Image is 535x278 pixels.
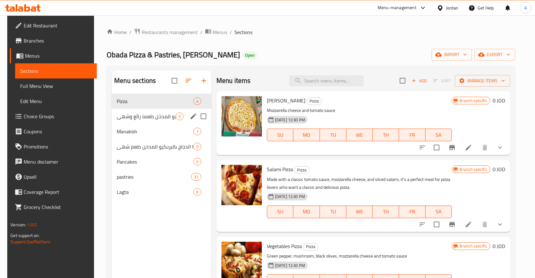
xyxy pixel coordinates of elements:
[496,221,504,228] svg: Show Choices
[457,98,490,104] span: Branch specific
[295,166,309,174] span: Pizza
[27,221,37,229] span: 1.0.0
[193,143,201,150] div: items
[117,97,193,105] div: Pizza
[455,75,510,87] button: Manage items
[114,76,156,85] h2: Menu sections
[270,207,291,216] span: SU
[193,97,201,105] div: items
[112,184,211,200] div: Lagta0
[415,140,430,155] button: sort-choices
[200,28,203,36] li: /
[409,76,429,86] span: Add item
[493,242,505,251] h6: 0 JOD
[10,139,97,154] a: Promotions
[196,73,211,88] button: Add section
[117,128,193,135] span: Manakish
[117,143,193,150] span: بيتزا الدجاج بالبربكيو المدخن طعم شهي
[24,173,91,181] span: Upsell
[112,154,211,169] div: Pancakes0
[189,112,198,121] button: edit
[112,169,211,184] div: pastries31
[10,231,39,240] span: Get support on:
[375,130,397,140] span: TH
[430,218,443,231] span: Select to update
[273,194,308,200] span: [DATE] 12:30 PM
[270,130,291,140] span: SU
[320,206,346,218] button: TU
[402,130,423,140] span: FR
[493,96,505,105] h6: 0 JOD
[396,74,409,87] span: Select section
[349,130,370,140] span: WE
[273,263,308,269] span: [DATE] 12:30 PM
[399,206,426,218] button: FR
[426,206,452,218] button: SA
[243,53,257,58] span: Open
[349,207,370,216] span: WE
[176,113,184,120] div: items
[10,169,97,184] a: Upsell
[465,221,472,228] a: Edit menu item
[117,188,193,196] span: Lagta
[267,206,294,218] button: SU
[129,28,132,36] li: /
[10,238,50,246] a: Support.OpsPlatform
[194,159,201,165] span: 0
[346,206,373,218] button: WE
[267,241,302,251] span: Vegetables Pizza
[322,207,344,216] span: TU
[293,206,320,218] button: MO
[479,51,510,59] span: export
[474,49,515,61] button: export
[373,206,399,218] button: TH
[112,139,211,154] div: بيتزا الدجاج بالبربكيو المدخن طعم شهي0
[415,217,430,232] button: sort-choices
[320,129,346,141] button: TU
[267,252,452,260] p: Green pepper, mushroom, black olives, mozzarella cheese and tomato sauce
[402,207,423,216] span: FR
[221,165,262,205] img: Salami Pizza
[10,109,97,124] a: Choice Groups
[191,173,201,181] div: items
[194,144,201,150] span: 0
[15,63,97,78] a: Sections
[492,140,508,155] button: show more
[107,48,240,62] span: Obada Pizza & Pastries, [PERSON_NAME]
[24,128,91,135] span: Coupons
[303,243,318,251] div: Pizza
[444,217,460,232] button: Branch-specific-item
[10,221,26,229] span: Version:
[112,109,211,124] div: بيتزا الدجاج مع البربكيو المدخن طعما رائع وشهي0edit
[216,76,251,85] h2: Menu items
[168,74,181,87] span: Select all sections
[15,78,97,94] a: Full Menu View
[24,188,91,196] span: Coverage Report
[213,28,227,36] span: Menus
[477,217,492,232] button: delete
[524,4,527,11] span: A
[409,76,429,86] button: Add
[134,28,198,36] a: Restaurants management
[444,140,460,155] button: Branch-specific-item
[273,117,308,123] span: [DATE] 12:30 PM
[378,4,416,12] div: Menu-management
[10,184,97,200] a: Coverage Report
[10,33,97,48] a: Branches
[24,158,91,165] span: Menu disclaimer
[375,207,397,216] span: TH
[234,28,252,36] span: Sections
[25,52,91,60] span: Menus
[107,28,515,36] nav: breadcrumb
[117,173,191,181] div: pastries
[176,113,183,119] span: 0
[194,189,201,195] span: 0
[429,76,455,86] span: Select section first
[267,176,452,191] p: Made with a classic tomato sauce, mozzarella cheese, and sliced salami, it's a perfect meal for p...
[230,28,232,36] li: /
[112,94,211,109] div: Pizza4
[117,113,175,120] span: بيتزا الدجاج مع البربكيو المدخن طعما رائع وشهي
